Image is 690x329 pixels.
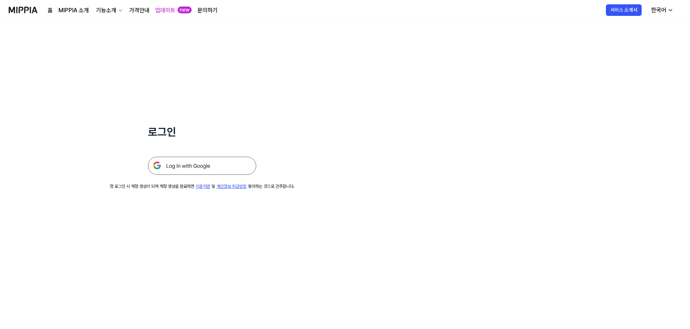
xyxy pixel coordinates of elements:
[197,6,218,15] a: 문의하기
[650,6,668,14] div: 한국어
[95,6,123,15] button: 기능소개
[178,7,192,14] div: new
[95,6,118,15] div: 기능소개
[217,184,246,189] a: 개인정보 취급방침
[155,6,175,15] a: 업데이트
[148,157,256,175] img: 구글 로그인 버튼
[129,6,149,15] a: 가격안내
[58,6,89,15] a: MIPPIA 소개
[606,4,642,16] button: 서비스 소개서
[645,3,678,17] button: 한국어
[196,184,210,189] a: 이용약관
[48,6,53,15] a: 홈
[110,183,294,190] div: 첫 로그인 시 계정 생성이 되며 계정 생성을 완료하면 및 동의하는 것으로 간주합니다.
[148,124,256,139] h1: 로그인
